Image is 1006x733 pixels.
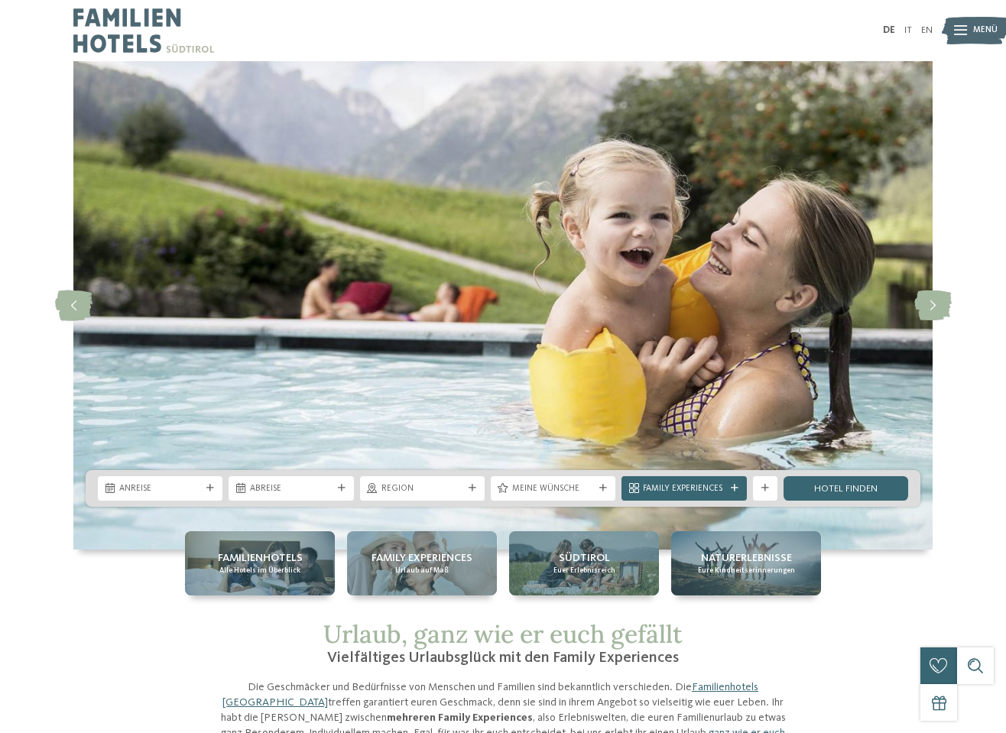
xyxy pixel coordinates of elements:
[698,566,795,576] span: Eure Kindheitserinnerungen
[372,550,472,566] span: Family Experiences
[381,483,463,495] span: Region
[323,618,683,650] span: Urlaub, ganz wie er euch gefällt
[559,550,610,566] span: Südtirol
[387,712,533,723] strong: mehreren Family Experiences
[347,531,497,595] a: Welche Family Experiences wählt ihr? Family Experiences Urlaub auf Maß
[73,61,933,550] img: Welche Family Experiences wählt ihr?
[883,25,895,35] a: DE
[512,483,594,495] span: Meine Wünsche
[643,483,725,495] span: Family Experiences
[395,566,449,576] span: Urlaub auf Maß
[219,566,300,576] span: Alle Hotels im Überblick
[701,550,792,566] span: Naturerlebnisse
[921,25,933,35] a: EN
[671,531,821,595] a: Welche Family Experiences wählt ihr? Naturerlebnisse Eure Kindheitserinnerungen
[553,566,615,576] span: Euer Erlebnisreich
[973,24,998,37] span: Menü
[250,483,332,495] span: Abreise
[327,650,679,666] span: Vielfältiges Urlaubsglück mit den Family Experiences
[218,550,303,566] span: Familienhotels
[119,483,201,495] span: Anreise
[904,25,912,35] a: IT
[509,531,659,595] a: Welche Family Experiences wählt ihr? Südtirol Euer Erlebnisreich
[185,531,335,595] a: Welche Family Experiences wählt ihr? Familienhotels Alle Hotels im Überblick
[784,476,908,501] a: Hotel finden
